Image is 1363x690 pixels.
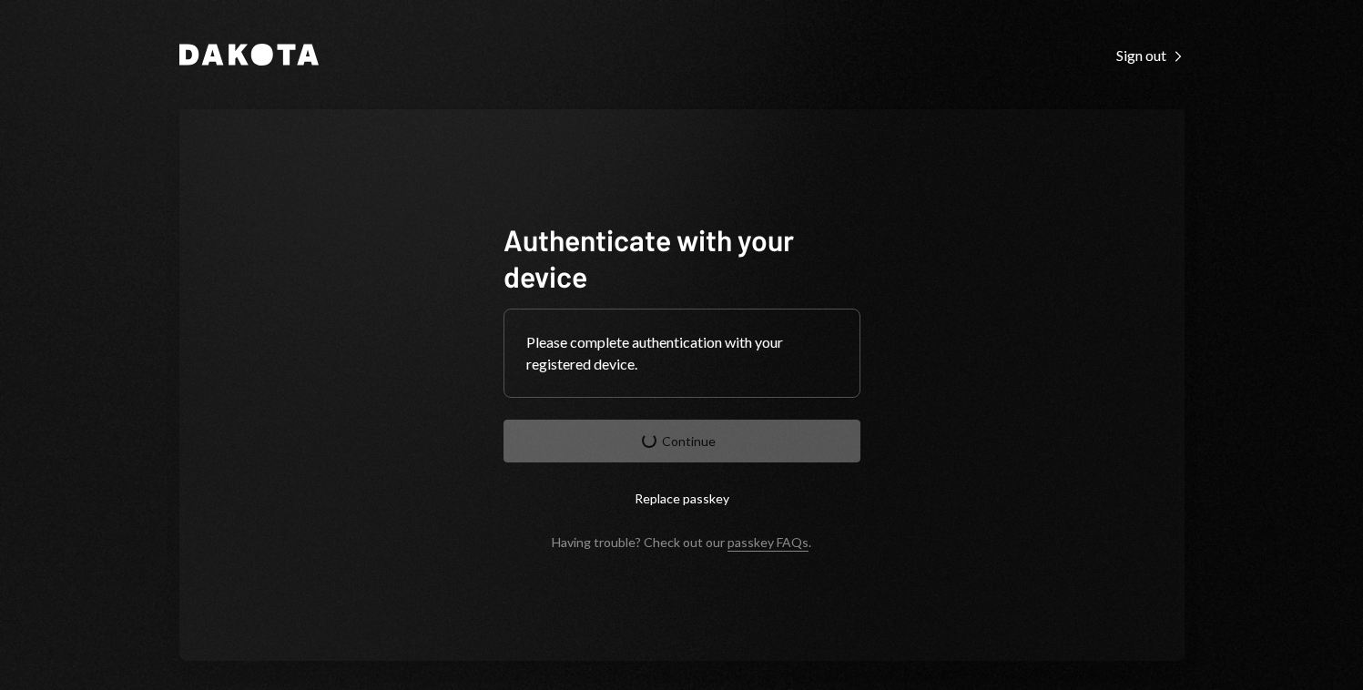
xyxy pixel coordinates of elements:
[526,331,838,375] div: Please complete authentication with your registered device.
[552,534,811,550] div: Having trouble? Check out our .
[503,221,860,294] h1: Authenticate with your device
[1116,45,1185,65] a: Sign out
[727,534,809,552] a: passkey FAQs
[503,477,860,520] button: Replace passkey
[1116,46,1185,65] div: Sign out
